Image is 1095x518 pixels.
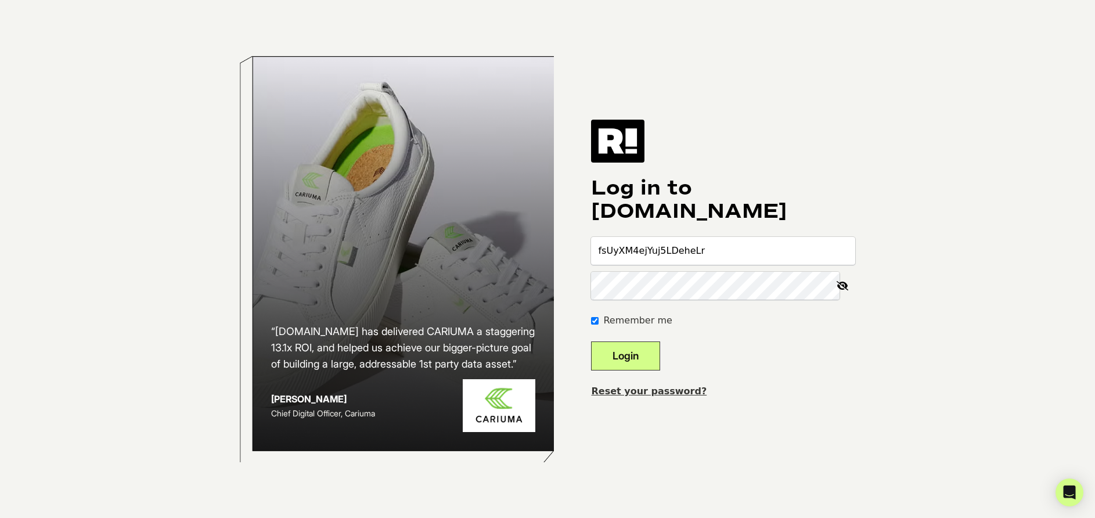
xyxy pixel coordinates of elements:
img: Retention.com [591,120,644,163]
img: Cariuma [463,379,535,432]
a: Reset your password? [591,386,707,397]
input: Email [591,237,855,265]
strong: [PERSON_NAME] [271,393,347,405]
span: Chief Digital Officer, Cariuma [271,408,375,418]
button: Login [591,341,660,370]
label: Remember me [603,314,672,328]
h2: “[DOMAIN_NAME] has delivered CARIUMA a staggering 13.1x ROI, and helped us achieve our bigger-pic... [271,323,536,372]
h1: Log in to [DOMAIN_NAME] [591,177,855,223]
div: Open Intercom Messenger [1056,479,1083,506]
